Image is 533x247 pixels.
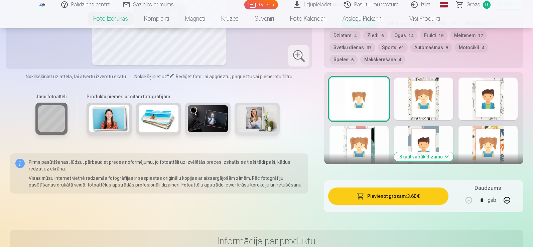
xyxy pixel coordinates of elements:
[467,1,480,9] span: Grozs
[439,33,443,38] span: 15
[213,9,247,28] a: Krūzes
[176,74,202,79] span: Rediģēt foto
[391,9,448,28] a: Visi produkti
[394,152,453,161] button: Skatīt vairāk dizainu
[478,33,483,38] span: 17
[39,3,46,7] img: /fa1
[29,159,303,172] p: Pirms pasūtīšanas, lūdzu, pārbaudiet preces noformējumu, jo fotoattēli uz izvēlētās preces izskat...
[202,74,204,79] span: "
[329,31,361,40] button: Dzintars4
[483,1,491,9] span: 0
[351,57,354,62] span: 6
[35,93,68,100] h6: Jūsu fotoattēli
[136,9,177,28] a: Komplekti
[475,184,501,192] h5: Daudzums
[488,192,498,208] div: gab.
[335,9,391,28] a: Atslēgu piekariņi
[204,74,292,79] span: lai apgrieztu, pagrieztu vai piemērotu filtru
[167,74,169,79] span: "
[450,31,487,40] button: Meitenēm17
[378,43,408,52] button: Sports60
[381,33,384,38] span: 6
[84,93,282,100] h6: Produktu piemēri ar citām fotogrāfijām
[177,9,213,28] a: Magnēti
[410,43,452,52] button: Automašīnas9
[354,33,357,38] span: 4
[446,45,448,50] span: 9
[399,57,401,62] span: 4
[390,31,417,40] button: Ogas14
[409,33,413,38] span: 14
[455,43,488,52] button: Motocikli4
[15,235,518,247] h3: Informācija par produktu
[134,74,167,79] span: Noklikšķiniet uz
[360,55,405,64] button: Makšķerēšana4
[420,31,447,40] button: Frukti15
[399,45,404,50] span: 60
[328,188,448,205] button: Pievienot grozam:3,60 €
[329,43,375,52] button: Svētku dienās37
[363,31,388,40] button: Ziedi6
[247,9,282,28] a: Suvenīri
[329,55,358,64] button: Spēles6
[482,45,484,50] span: 4
[282,9,335,28] a: Foto kalendāri
[367,45,371,50] span: 37
[29,175,303,188] p: Visas mūsu internet vietnē redzamās fotogrāfijas ir saspiestas oriģinālu kopijas ar aizsargājošām...
[85,9,136,28] a: Foto izdrukas
[26,73,126,80] span: Noklikšķiniet uz attēla, lai atvērtu izvērstu skatu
